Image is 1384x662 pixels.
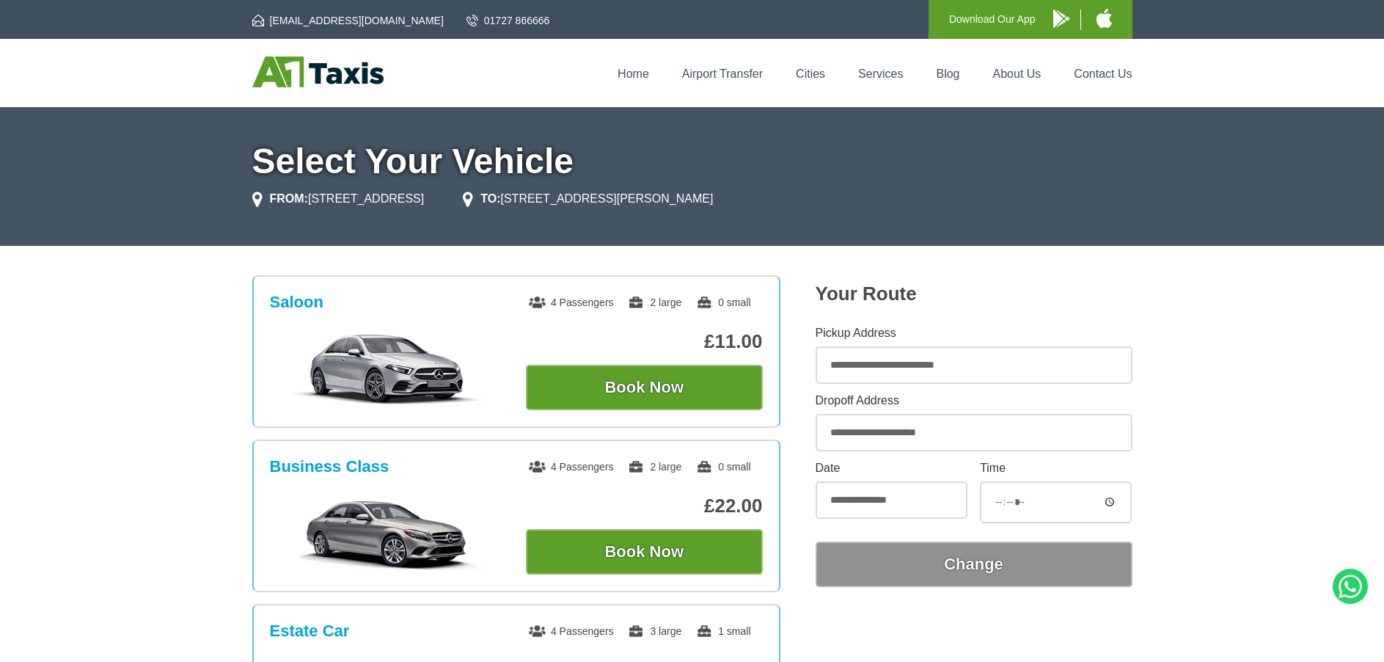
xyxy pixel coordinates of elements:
[993,68,1041,80] a: About Us
[252,13,444,28] a: [EMAIL_ADDRESS][DOMAIN_NAME]
[696,625,750,637] span: 1 small
[466,13,550,28] a: 01727 866666
[980,462,1132,474] label: Time
[936,68,959,80] a: Blog
[252,57,384,87] img: A1 Taxis St Albans LTD
[816,462,967,474] label: Date
[628,461,681,473] span: 2 large
[480,192,500,205] strong: TO:
[816,327,1132,339] label: Pickup Address
[526,495,763,517] p: £22.00
[270,457,389,476] h3: Business Class
[696,461,750,473] span: 0 small
[618,68,649,80] a: Home
[270,622,350,641] h3: Estate Car
[1074,68,1132,80] a: Contact Us
[1096,9,1112,28] img: A1 Taxis iPhone App
[529,461,614,473] span: 4 Passengers
[816,542,1132,587] button: Change
[816,395,1132,407] label: Dropoff Address
[858,68,903,80] a: Services
[628,625,681,637] span: 3 large
[796,68,825,80] a: Cities
[526,529,763,575] button: Book Now
[252,190,425,208] li: [STREET_ADDRESS]
[526,330,763,353] p: £11.00
[526,365,763,410] button: Book Now
[816,283,1132,305] h2: Your Route
[252,144,1132,179] h1: Select Your Vehicle
[277,332,498,406] img: Saloon
[1053,10,1069,28] img: A1 Taxis Android App
[270,293,323,312] h3: Saloon
[628,297,681,308] span: 2 large
[270,192,308,205] strong: FROM:
[277,497,498,570] img: Business Class
[529,625,614,637] span: 4 Passengers
[463,190,713,208] li: [STREET_ADDRESS][PERSON_NAME]
[529,297,614,308] span: 4 Passengers
[949,10,1036,29] p: Download Our App
[696,297,750,308] span: 0 small
[682,68,763,80] a: Airport Transfer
